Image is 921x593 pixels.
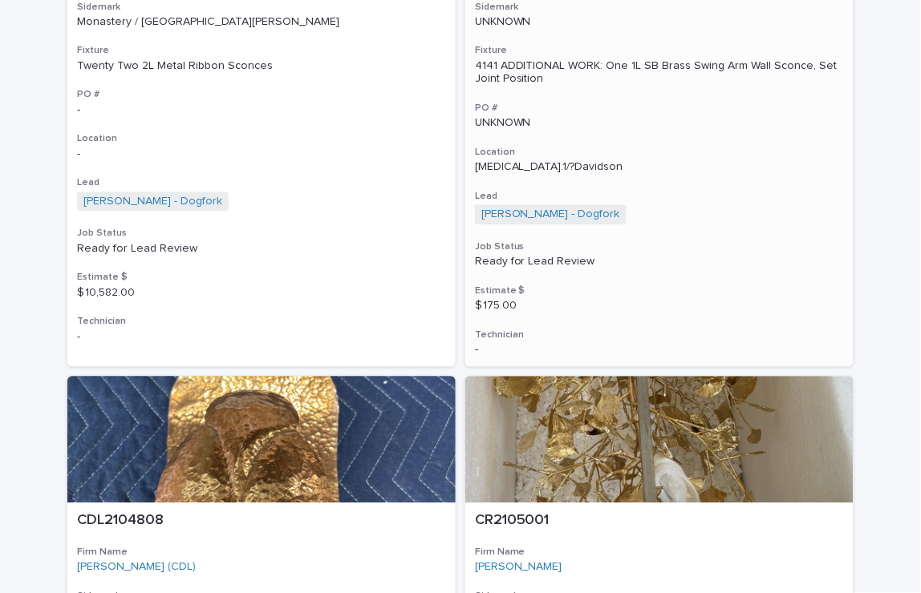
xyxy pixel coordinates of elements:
[77,287,446,301] p: $ 10,582.00
[77,272,446,284] h3: Estimate $
[77,547,446,559] h3: Firm Name
[475,256,844,269] p: Ready for Lead Review
[475,60,844,87] div: 4141 ADDITIONAL WORK: One 1L SB Brass Swing Arm Wall Sconce, Set Joint Position
[77,316,446,329] h3: Technician
[475,329,844,342] h3: Technician
[77,133,446,146] h3: Location
[475,103,844,115] h3: PO #
[77,1,446,14] h3: Sidemark
[77,45,446,58] h3: Fixture
[475,117,844,131] p: UNKNOWN
[475,147,844,159] h3: Location
[475,241,844,254] h3: Job Status
[475,161,844,175] p: [MEDICAL_DATA].1/?Davidson
[475,191,844,204] h3: Lead
[475,1,844,14] h3: Sidemark
[475,344,844,357] p: -
[475,285,844,298] h3: Estimate $
[475,16,844,30] p: UNKNOWN
[77,228,446,240] h3: Job Status
[77,148,446,162] p: -
[481,208,620,222] a: [PERSON_NAME] - Dogfork
[475,513,844,530] p: CR2105001
[475,547,844,559] h3: Firm Name
[77,177,446,190] h3: Lead
[77,16,446,30] p: Monastery / [GEOGRAPHIC_DATA][PERSON_NAME]
[77,60,446,74] div: Twenty Two 2L Metal Ribbon Sconces
[77,104,446,118] p: -
[77,243,446,256] p: Ready for Lead Review
[77,561,196,575] a: [PERSON_NAME] (CDL)
[83,196,222,209] a: [PERSON_NAME] - Dogfork
[475,45,844,58] h3: Fixture
[77,331,446,345] p: -
[475,561,562,575] a: [PERSON_NAME]
[77,513,446,530] p: CDL2104808
[77,89,446,102] h3: PO #
[475,300,844,313] p: $ 175.00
